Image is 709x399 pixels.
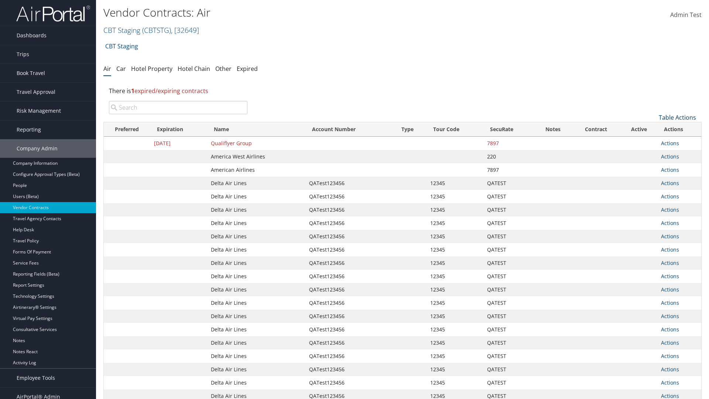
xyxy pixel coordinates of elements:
[109,101,247,114] input: Search
[305,349,395,363] td: QATest123456
[483,230,535,243] td: QATEST
[427,230,483,243] td: 12345
[483,296,535,310] td: QATEST
[305,122,395,137] th: Account Number: activate to sort column ascending
[483,270,535,283] td: QATEST
[427,376,483,389] td: 12345
[215,65,232,73] a: Other
[427,310,483,323] td: 12345
[427,256,483,270] td: 12345
[670,4,702,27] a: Admin Test
[427,122,483,137] th: Tour Code: activate to sort column ascending
[207,190,305,203] td: Delta Air Lines
[103,5,502,20] h1: Vendor Contracts: Air
[17,120,41,139] span: Reporting
[483,243,535,256] td: QATEST
[427,270,483,283] td: 12345
[305,376,395,389] td: QATest123456
[17,102,61,120] span: Risk Management
[661,219,679,226] a: Actions
[131,87,208,95] span: expired/expiring contracts
[305,283,395,296] td: QATest123456
[483,177,535,190] td: QATEST
[483,203,535,216] td: QATEST
[17,369,55,387] span: Employee Tools
[483,190,535,203] td: QATEST
[661,379,679,386] a: Actions
[237,65,258,73] a: Expired
[661,180,679,187] a: Actions
[661,366,679,373] a: Actions
[427,283,483,296] td: 12345
[483,256,535,270] td: QATEST
[661,193,679,200] a: Actions
[17,26,47,45] span: Dashboards
[207,323,305,336] td: Delta Air Lines
[483,216,535,230] td: QATEST
[661,313,679,320] a: Actions
[305,230,395,243] td: QATest123456
[661,153,679,160] a: Actions
[661,339,679,346] a: Actions
[427,336,483,349] td: 12345
[661,166,679,173] a: Actions
[661,326,679,333] a: Actions
[661,299,679,306] a: Actions
[427,363,483,376] td: 12345
[483,150,535,163] td: 220
[395,122,427,137] th: Type: activate to sort column ascending
[207,216,305,230] td: Delta Air Lines
[483,163,535,177] td: 7897
[661,273,679,280] a: Actions
[427,323,483,336] td: 12345
[483,336,535,349] td: QATEST
[427,243,483,256] td: 12345
[17,139,58,158] span: Company Admin
[150,137,207,150] td: [DATE]
[427,349,483,363] td: 12345
[305,256,395,270] td: QATest123456
[207,310,305,323] td: Delta Air Lines
[207,122,305,137] th: Name: activate to sort column ascending
[659,113,696,122] a: Table Actions
[104,122,150,137] th: Preferred: activate to sort column ascending
[16,5,90,22] img: airportal-logo.png
[171,25,199,35] span: , [ 32649 ]
[207,363,305,376] td: Delta Air Lines
[305,190,395,203] td: QATest123456
[483,122,535,137] th: SecuRate: activate to sort column ascending
[661,206,679,213] a: Actions
[17,83,55,101] span: Travel Approval
[207,177,305,190] td: Delta Air Lines
[207,150,305,163] td: America West Airlines
[131,87,134,95] strong: 1
[305,243,395,256] td: QATest123456
[17,45,29,64] span: Trips
[305,203,395,216] td: QATest123456
[103,81,702,101] div: There is
[427,203,483,216] td: 12345
[131,65,172,73] a: Hotel Property
[207,296,305,310] td: Delta Air Lines
[207,243,305,256] td: Delta Air Lines
[305,296,395,310] td: QATest123456
[305,363,395,376] td: QATest123456
[305,270,395,283] td: QATest123456
[207,283,305,296] td: Delta Air Lines
[483,137,535,150] td: 7897
[483,310,535,323] td: QATEST
[103,25,199,35] a: CBT Staging
[305,323,395,336] td: QATest123456
[207,349,305,363] td: Delta Air Lines
[427,296,483,310] td: 12345
[661,286,679,293] a: Actions
[103,65,111,73] a: Air
[657,122,701,137] th: Actions
[483,323,535,336] td: QATEST
[116,65,126,73] a: Car
[17,64,45,82] span: Book Travel
[105,39,138,54] a: CBT Staging
[207,137,305,150] td: Qualiflyer Group
[621,122,657,137] th: Active: activate to sort column ascending
[427,190,483,203] td: 12345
